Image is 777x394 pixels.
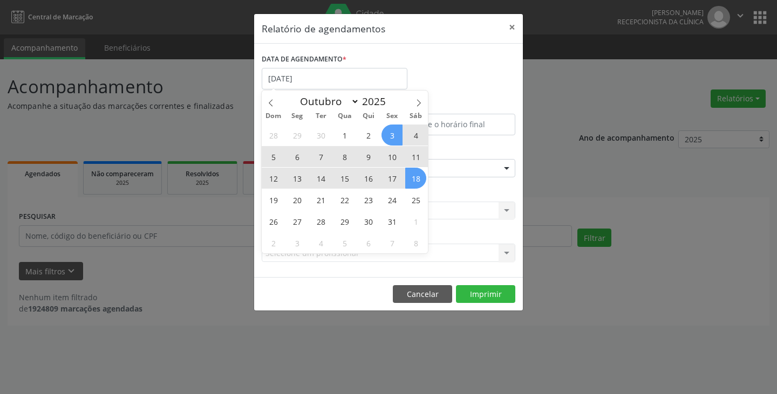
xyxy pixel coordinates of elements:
[334,211,355,232] span: Outubro 29, 2025
[358,232,379,253] span: Novembro 6, 2025
[263,168,284,189] span: Outubro 12, 2025
[310,168,331,189] span: Outubro 14, 2025
[381,189,403,210] span: Outubro 24, 2025
[263,211,284,232] span: Outubro 26, 2025
[285,113,309,120] span: Seg
[263,146,284,167] span: Outubro 5, 2025
[334,168,355,189] span: Outubro 15, 2025
[334,232,355,253] span: Novembro 5, 2025
[310,189,331,210] span: Outubro 21, 2025
[287,146,308,167] span: Outubro 6, 2025
[380,113,404,120] span: Sex
[358,168,379,189] span: Outubro 16, 2025
[405,125,426,146] span: Outubro 4, 2025
[405,168,426,189] span: Outubro 18, 2025
[404,113,428,120] span: Sáb
[405,232,426,253] span: Novembro 8, 2025
[357,113,380,120] span: Qui
[381,125,403,146] span: Outubro 3, 2025
[310,125,331,146] span: Setembro 30, 2025
[263,189,284,210] span: Outubro 19, 2025
[262,51,346,68] label: DATA DE AGENDAMENTO
[456,285,515,303] button: Imprimir
[381,211,403,232] span: Outubro 31, 2025
[287,125,308,146] span: Setembro 29, 2025
[263,232,284,253] span: Novembro 2, 2025
[381,232,403,253] span: Novembro 7, 2025
[405,146,426,167] span: Outubro 11, 2025
[287,232,308,253] span: Novembro 3, 2025
[381,168,403,189] span: Outubro 17, 2025
[334,125,355,146] span: Outubro 1, 2025
[262,113,285,120] span: Dom
[391,114,515,135] input: Selecione o horário final
[358,211,379,232] span: Outubro 30, 2025
[358,189,379,210] span: Outubro 23, 2025
[310,146,331,167] span: Outubro 7, 2025
[295,94,359,109] select: Month
[333,113,357,120] span: Qua
[358,125,379,146] span: Outubro 2, 2025
[358,146,379,167] span: Outubro 9, 2025
[310,232,331,253] span: Novembro 4, 2025
[405,211,426,232] span: Novembro 1, 2025
[334,189,355,210] span: Outubro 22, 2025
[405,189,426,210] span: Outubro 25, 2025
[391,97,515,114] label: ATÉ
[262,22,385,36] h5: Relatório de agendamentos
[334,146,355,167] span: Outubro 8, 2025
[287,211,308,232] span: Outubro 27, 2025
[262,68,407,89] input: Selecione uma data ou intervalo
[501,14,523,40] button: Close
[263,125,284,146] span: Setembro 28, 2025
[381,146,403,167] span: Outubro 10, 2025
[309,113,333,120] span: Ter
[287,189,308,210] span: Outubro 20, 2025
[310,211,331,232] span: Outubro 28, 2025
[359,94,395,108] input: Year
[287,168,308,189] span: Outubro 13, 2025
[393,285,452,303] button: Cancelar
